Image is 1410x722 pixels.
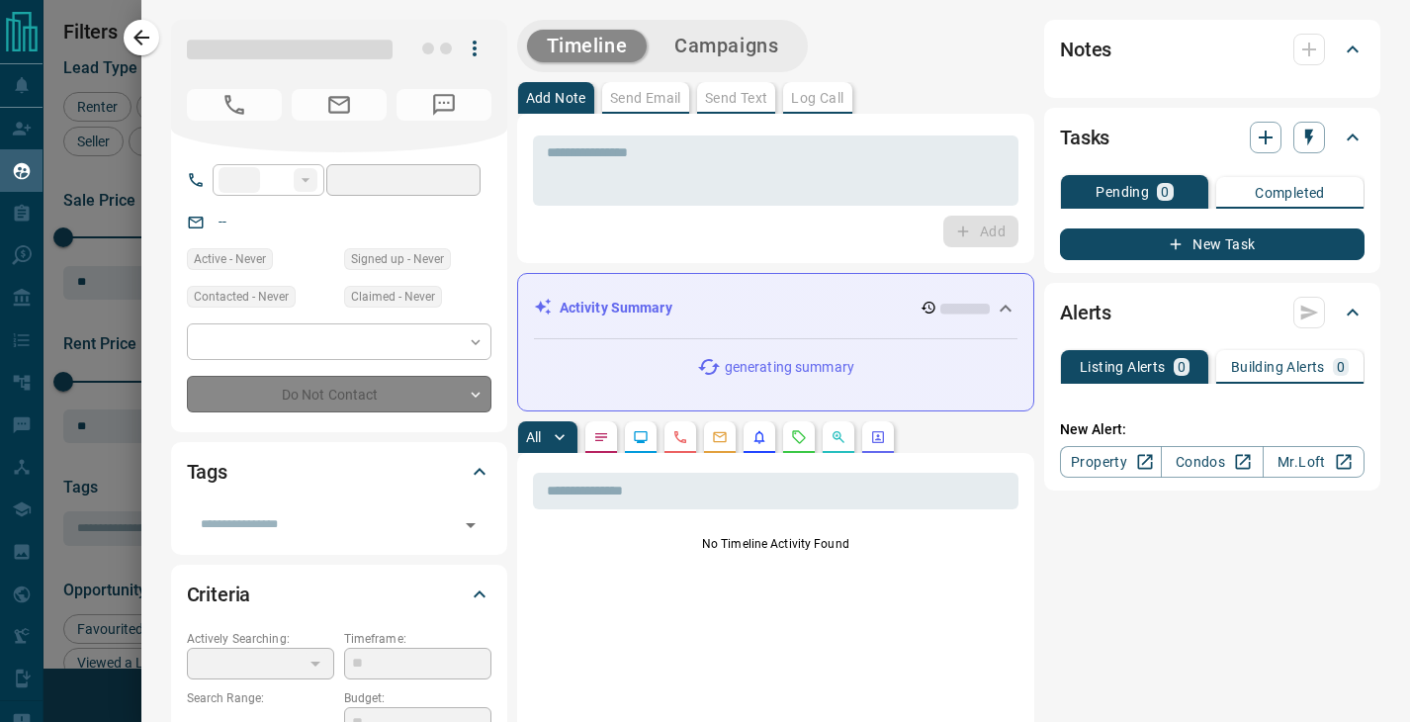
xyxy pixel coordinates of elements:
div: Notes [1060,26,1365,73]
button: Timeline [527,30,648,62]
p: No Timeline Activity Found [533,535,1018,553]
a: Mr.Loft [1263,446,1365,478]
span: No Number [187,89,282,121]
p: Pending [1096,185,1149,199]
svg: Agent Actions [870,429,886,445]
p: 0 [1178,360,1186,374]
button: Open [457,511,485,539]
a: Property [1060,446,1162,478]
span: No Email [292,89,387,121]
span: Active - Never [194,249,266,269]
h2: Criteria [187,579,251,610]
p: 0 [1161,185,1169,199]
p: New Alert: [1060,419,1365,440]
h2: Tags [187,456,227,488]
svg: Requests [791,429,807,445]
div: Alerts [1060,289,1365,336]
p: Search Range: [187,689,334,707]
p: Completed [1255,186,1325,200]
p: Timeframe: [344,630,491,648]
p: Add Note [526,91,586,105]
span: Signed up - Never [351,249,444,269]
div: Tasks [1060,114,1365,161]
h2: Notes [1060,34,1111,65]
button: Campaigns [655,30,798,62]
p: Building Alerts [1231,360,1325,374]
div: Do Not Contact [187,376,491,412]
svg: Listing Alerts [751,429,767,445]
svg: Calls [672,429,688,445]
p: generating summary [725,357,854,378]
div: Activity Summary [534,290,1017,326]
span: Claimed - Never [351,287,435,307]
a: Condos [1161,446,1263,478]
p: Activity Summary [560,298,672,318]
h2: Alerts [1060,297,1111,328]
p: All [526,430,542,444]
svg: Notes [593,429,609,445]
p: Actively Searching: [187,630,334,648]
div: Tags [187,448,491,496]
svg: Lead Browsing Activity [633,429,649,445]
span: No Number [397,89,491,121]
p: Listing Alerts [1080,360,1166,374]
svg: Opportunities [831,429,846,445]
h2: Tasks [1060,122,1109,153]
svg: Emails [712,429,728,445]
a: -- [219,214,226,229]
button: New Task [1060,228,1365,260]
p: 0 [1337,360,1345,374]
span: Contacted - Never [194,287,289,307]
div: Criteria [187,571,491,618]
p: Budget: [344,689,491,707]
